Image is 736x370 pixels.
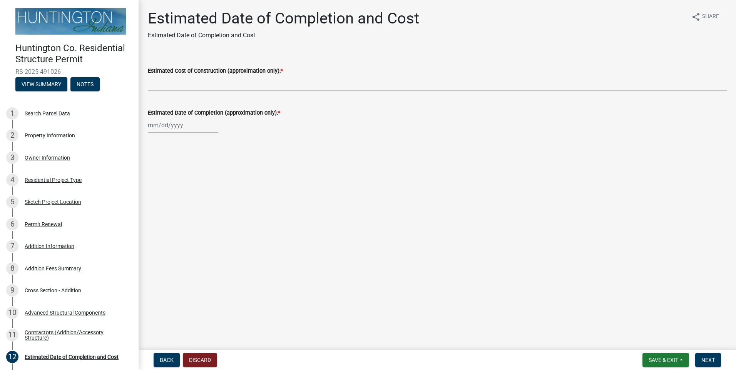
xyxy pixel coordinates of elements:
div: Owner Information [25,155,70,160]
div: 3 [6,152,18,164]
span: Back [160,357,174,363]
label: Estimated Date of Completion (approximation only): [148,110,280,116]
p: Estimated Date of Completion and Cost [148,31,419,40]
h4: Huntington Co. Residential Structure Permit [15,43,132,65]
button: View Summary [15,77,67,91]
input: mm/dd/yyyy [148,117,218,133]
wm-modal-confirm: Summary [15,82,67,88]
button: Back [154,353,180,367]
div: 6 [6,218,18,230]
i: share [691,12,701,22]
div: Advanced Structural Components [25,310,105,315]
div: 11 [6,329,18,341]
div: Residential Project Type [25,177,82,183]
div: 9 [6,284,18,297]
div: Sketch Project Location [25,199,81,205]
div: 4 [6,174,18,186]
h1: Estimated Date of Completion and Cost [148,9,419,28]
div: Addition Fees Summary [25,266,81,271]
div: 8 [6,262,18,275]
wm-modal-confirm: Notes [70,82,100,88]
button: shareShare [685,9,725,24]
span: RS-2025-491026 [15,68,123,75]
span: Save & Exit [649,357,678,363]
div: 2 [6,129,18,142]
div: 1 [6,107,18,120]
img: Huntington County, Indiana [15,8,126,35]
span: Next [701,357,715,363]
button: Save & Exit [642,353,689,367]
div: Addition Information [25,243,74,249]
label: Estimated Cost of Construction (approximation only): [148,68,283,74]
span: Share [702,12,719,22]
div: 12 [6,351,18,363]
div: Cross Section - Addition [25,288,81,293]
div: 7 [6,240,18,252]
button: Discard [183,353,217,367]
button: Next [695,353,721,367]
button: Notes [70,77,100,91]
div: Property Information [25,133,75,138]
div: 10 [6,307,18,319]
div: Contractors (Addition/Accessory Structure) [25,330,126,340]
div: Permit Renewal [25,222,62,227]
div: Estimated Date of Completion and Cost [25,354,119,360]
div: Search Parcel Data [25,111,70,116]
div: 5 [6,196,18,208]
